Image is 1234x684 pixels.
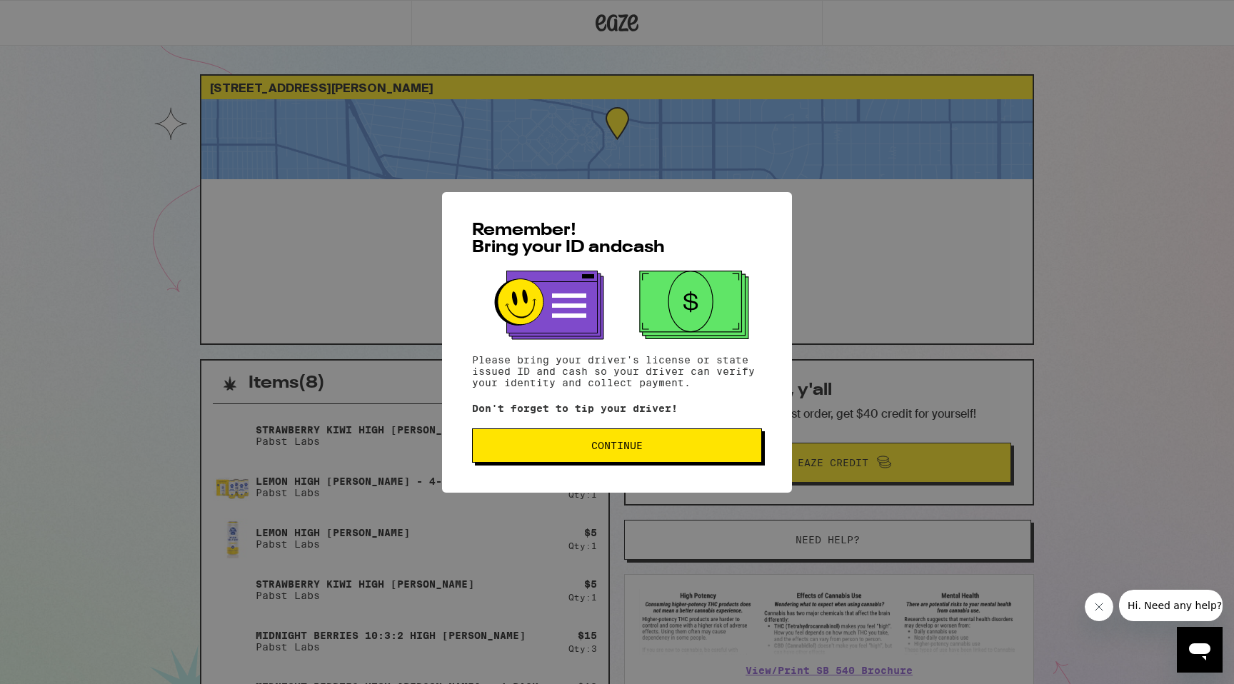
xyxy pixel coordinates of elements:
button: Continue [472,428,762,463]
span: Continue [591,441,643,451]
p: Please bring your driver's license or state issued ID and cash so your driver can verify your ide... [472,354,762,388]
p: Don't forget to tip your driver! [472,403,762,414]
iframe: Button to launch messaging window [1177,627,1223,673]
iframe: Message from company [1119,590,1223,621]
span: Remember! Bring your ID and cash [472,222,665,256]
iframe: Close message [1085,593,1113,621]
